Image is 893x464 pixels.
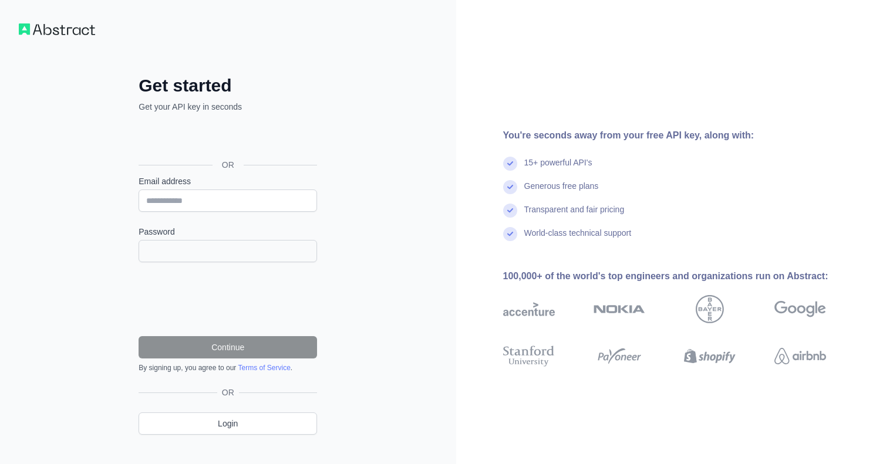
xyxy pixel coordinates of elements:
span: OR [213,159,244,171]
label: Email address [139,175,317,187]
img: google [774,295,826,323]
img: check mark [503,227,517,241]
button: Continue [139,336,317,358]
div: 100,000+ of the world's top engineers and organizations run on Abstract: [503,269,864,283]
div: By signing up, you agree to our . [139,363,317,372]
a: Login [139,412,317,435]
img: check mark [503,204,517,218]
img: nokia [594,295,645,323]
label: Password [139,226,317,238]
img: check mark [503,157,517,171]
img: accenture [503,295,555,323]
img: bayer [696,295,724,323]
a: Terms of Service [238,364,290,372]
h2: Get started [139,75,317,96]
span: OR [217,387,239,398]
div: Transparent and fair pricing [524,204,625,227]
div: You're seconds away from your free API key, along with: [503,128,864,143]
img: airbnb [774,343,826,369]
div: World-class technical support [524,227,632,250]
div: Generous free plans [524,180,599,204]
img: Workflow [19,23,95,35]
img: check mark [503,180,517,194]
iframe: reCAPTCHA [139,276,317,322]
img: shopify [684,343,736,369]
p: Get your API key in seconds [139,101,317,113]
img: payoneer [594,343,645,369]
iframe: Sign in with Google Button [133,126,321,151]
img: stanford university [503,343,555,369]
div: 15+ powerful API's [524,157,592,180]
